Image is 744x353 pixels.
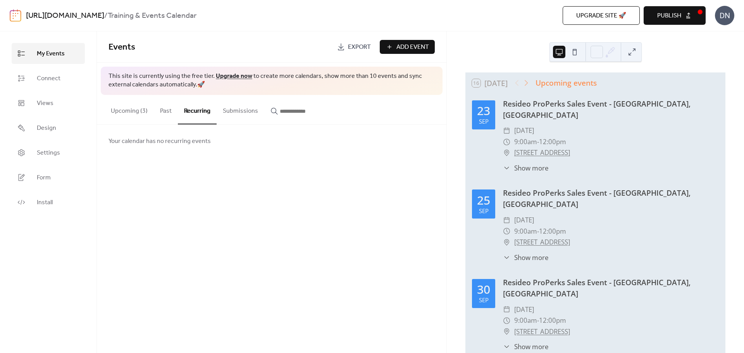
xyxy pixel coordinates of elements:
span: 9:00am [514,136,537,148]
span: Design [37,124,56,133]
div: ​ [503,304,510,315]
a: Design [12,117,85,138]
span: 9:00am [514,315,537,326]
span: [DATE] [514,304,534,315]
span: 12:00pm [539,136,566,148]
button: Upgrade site 🚀 [563,6,640,25]
span: Export [348,43,371,52]
span: Show more [514,342,548,351]
span: 9:00am [514,226,537,237]
div: ​ [503,147,510,158]
button: ​Show more [503,163,548,173]
div: Upcoming events [536,77,597,89]
div: ​ [503,253,510,262]
span: Your calendar has no recurring events [108,137,211,146]
div: Resideo ProPerks Sales Event - [GEOGRAPHIC_DATA], [GEOGRAPHIC_DATA] [503,188,719,210]
span: Views [37,99,53,108]
a: [STREET_ADDRESS] [514,326,570,338]
div: ​ [503,226,510,237]
span: Show more [514,163,548,173]
button: ​Show more [503,253,548,262]
span: Add Event [396,43,429,52]
span: My Events [37,49,65,59]
a: Export [331,40,377,54]
span: Install [37,198,53,207]
a: Views [12,93,85,114]
button: Upcoming (3) [105,95,154,124]
div: Sep [479,297,489,303]
span: Settings [37,148,60,158]
span: Upgrade site 🚀 [576,11,626,21]
a: Settings [12,142,85,163]
a: Upgrade now [216,70,252,82]
div: ​ [503,342,510,351]
span: 12:00pm [539,226,566,237]
div: 23 [477,105,490,117]
span: Events [108,39,135,56]
a: [URL][DOMAIN_NAME] [26,9,104,23]
span: 12:00pm [539,315,566,326]
a: [STREET_ADDRESS] [514,147,570,158]
button: Add Event [380,40,435,54]
img: logo [10,9,21,22]
a: Install [12,192,85,213]
div: ​ [503,315,510,326]
span: - [537,136,539,148]
span: Show more [514,253,548,262]
div: Sep [479,119,489,124]
button: ​Show more [503,342,548,351]
span: [DATE] [514,215,534,226]
button: Past [154,95,178,124]
a: Connect [12,68,85,89]
div: ​ [503,215,510,226]
button: Publish [644,6,706,25]
a: My Events [12,43,85,64]
div: ​ [503,163,510,173]
div: ​ [503,125,510,136]
button: Submissions [217,95,264,124]
div: Resideo ProPerks Sales Event - [GEOGRAPHIC_DATA], [GEOGRAPHIC_DATA] [503,277,719,300]
a: Form [12,167,85,188]
b: / [104,9,108,23]
span: [DATE] [514,125,534,136]
button: Recurring [178,95,217,124]
span: Connect [37,74,60,83]
span: - [537,226,539,237]
div: 30 [477,284,490,295]
span: Publish [657,11,681,21]
span: Form [37,173,51,183]
div: 25 [477,195,490,206]
div: Sep [479,208,489,214]
div: ​ [503,326,510,338]
span: This site is currently using the free tier. to create more calendars, show more than 10 events an... [108,72,435,90]
div: ​ [503,136,510,148]
div: DN [715,6,734,25]
div: Resideo ProPerks Sales Event - [GEOGRAPHIC_DATA], [GEOGRAPHIC_DATA] [503,98,719,121]
b: Training & Events Calendar [108,9,196,23]
div: ​ [503,237,510,248]
a: [STREET_ADDRESS] [514,237,570,248]
span: - [537,315,539,326]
